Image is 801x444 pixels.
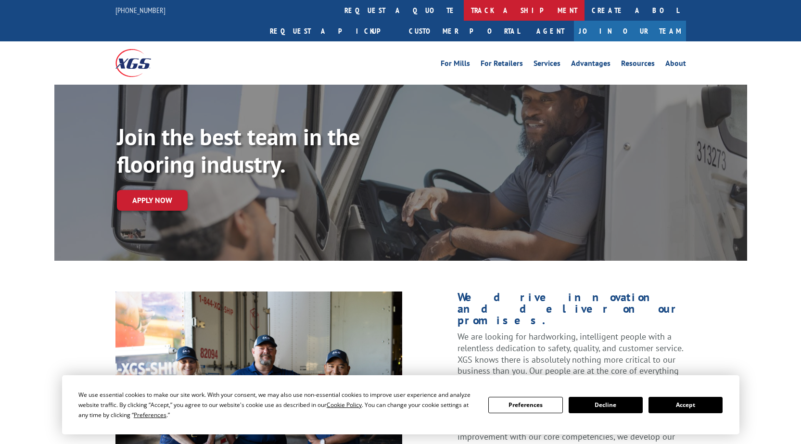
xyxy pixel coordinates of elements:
div: We use essential cookies to make our site work. With your consent, we may also use non-essential ... [78,390,477,420]
p: We are looking for hardworking, intelligent people with a relentless dedication to safety, qualit... [458,331,686,397]
a: Request a pickup [263,21,402,41]
a: Services [534,60,560,70]
a: Customer Portal [402,21,527,41]
span: Cookie Policy [327,401,362,409]
h1: We drive innovation and deliver on our promises. [458,292,686,331]
button: Preferences [488,397,562,413]
div: Cookie Consent Prompt [62,375,739,434]
a: Advantages [571,60,610,70]
strong: Join the best team in the flooring industry. [117,122,360,179]
a: For Retailers [481,60,523,70]
a: Join Our Team [574,21,686,41]
a: Agent [527,21,574,41]
span: Preferences [134,411,166,419]
a: [PHONE_NUMBER] [115,5,165,15]
button: Accept [648,397,723,413]
a: About [665,60,686,70]
a: Resources [621,60,655,70]
button: Decline [569,397,643,413]
a: For Mills [441,60,470,70]
a: Apply now [117,190,188,211]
